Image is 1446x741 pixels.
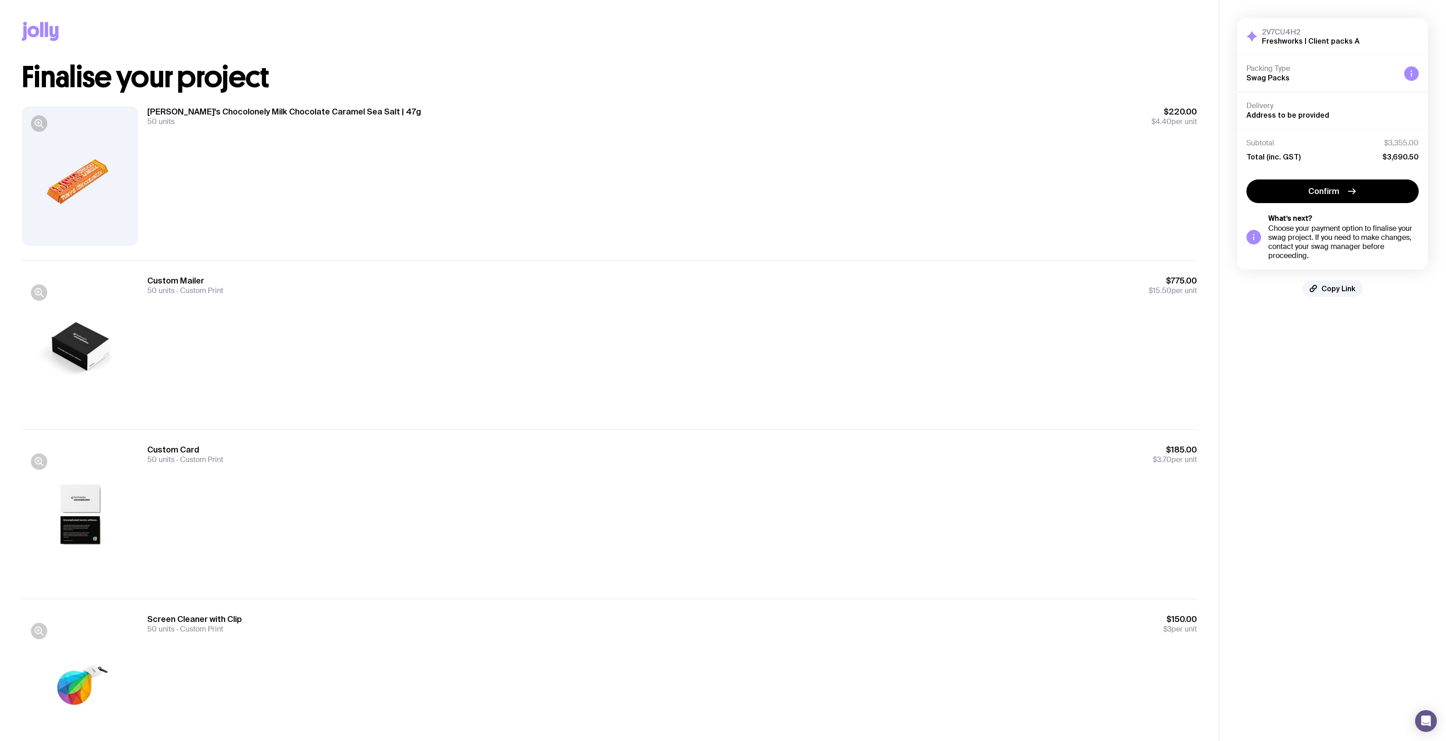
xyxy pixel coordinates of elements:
[1149,275,1197,286] span: $775.00
[1268,224,1419,260] div: Choose your payment option to finalise your swag project. If you need to make changes, contact yo...
[1149,286,1171,295] span: $15.50
[175,286,223,295] span: Custom Print
[1153,455,1197,464] span: per unit
[147,455,175,464] span: 50 units
[147,444,223,455] h3: Custom Card
[1246,64,1397,73] h4: Packing Type
[175,455,223,464] span: Custom Print
[147,106,421,117] h3: [PERSON_NAME]'s Chocolonely Milk Chocolate Caramel Sea Salt | 47g
[1384,139,1419,148] span: $3,355.00
[1246,74,1290,82] span: Swag Packs
[1382,152,1419,161] span: $3,690.50
[147,614,242,625] h3: Screen Cleaner with Clip
[1151,106,1197,117] span: $220.00
[1308,186,1339,197] span: Confirm
[1246,111,1329,119] span: Address to be provided
[147,275,223,286] h3: Custom Mailer
[1415,710,1437,732] div: Open Intercom Messenger
[147,286,175,295] span: 50 units
[1262,36,1360,45] h2: Freshworks | Client packs A
[1153,444,1197,455] span: $185.00
[147,117,175,126] span: 50 units
[1268,214,1419,223] h5: What’s next?
[22,63,1197,92] h1: Finalise your project
[1321,284,1356,293] span: Copy Link
[1151,117,1197,126] span: per unit
[1262,27,1360,36] h3: 2V7CU4H2
[1153,455,1171,464] span: $3.70
[1149,286,1197,295] span: per unit
[1302,280,1363,297] button: Copy Link
[1246,152,1301,161] span: Total (inc. GST)
[147,624,175,634] span: 50 units
[1246,179,1419,203] button: Confirm
[1151,117,1171,126] span: $4.40
[175,624,223,634] span: Custom Print
[1246,139,1274,148] span: Subtotal
[1163,625,1197,634] span: per unit
[1246,101,1419,110] h4: Delivery
[1163,624,1171,634] span: $3
[1163,614,1197,625] span: $150.00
